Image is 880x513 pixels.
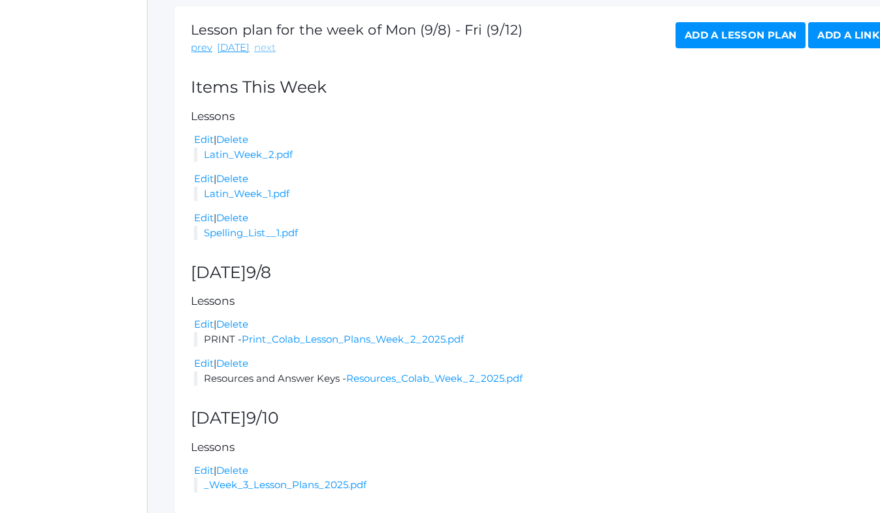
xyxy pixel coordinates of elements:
a: Delete [216,464,248,476]
a: Delete [216,133,248,146]
a: Edit [194,357,214,369]
span: 9/8 [246,262,271,282]
a: Add a Lesson Plan [676,22,806,48]
a: Delete [216,172,248,185]
a: Spelling_List__1.pdf [204,226,298,239]
a: Edit [194,133,214,146]
a: Delete [216,357,248,369]
h1: Lesson plan for the week of Mon (9/8) - Fri (9/12) [191,22,523,37]
a: _Week_3_Lesson_Plans_2025.pdf [204,478,367,491]
a: Edit [194,211,214,224]
a: Latin_Week_1.pdf [204,187,289,200]
a: Resources_Colab_Week_2_2025.pdf [346,372,523,384]
a: Edit [194,172,214,185]
a: Edit [194,464,214,476]
a: Edit [194,318,214,330]
a: prev [191,40,212,55]
a: Print_Colab_Lesson_Plans_Week_2_2025.pdf [242,333,464,345]
span: 9/10 [246,408,279,427]
a: Latin_Week_2.pdf [204,148,293,161]
a: Delete [216,211,248,224]
a: next [254,40,276,55]
a: Delete [216,318,248,330]
a: [DATE] [217,40,250,55]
